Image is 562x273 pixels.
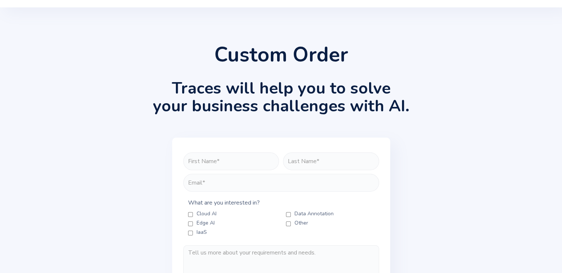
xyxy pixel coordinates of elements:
input: Last Name* [283,152,379,170]
span: Other [294,219,308,227]
input: Email* [183,174,379,192]
h2: Traces will help you to solve your business challenges with AI. [153,80,409,115]
span: Data Annotation [294,210,334,218]
span: IaaS [197,229,207,236]
span: Cloud AI [197,210,217,218]
input: Edge AI [188,221,193,227]
input: Data Annotation [286,212,291,218]
h1: Custom Order [214,44,348,65]
input: Other [286,221,291,227]
span: Edge AI [197,219,215,227]
label: What are you interested in? [183,199,379,206]
input: First Name* [183,152,279,170]
input: Cloud AI [188,212,193,218]
input: IaaS [188,230,193,236]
